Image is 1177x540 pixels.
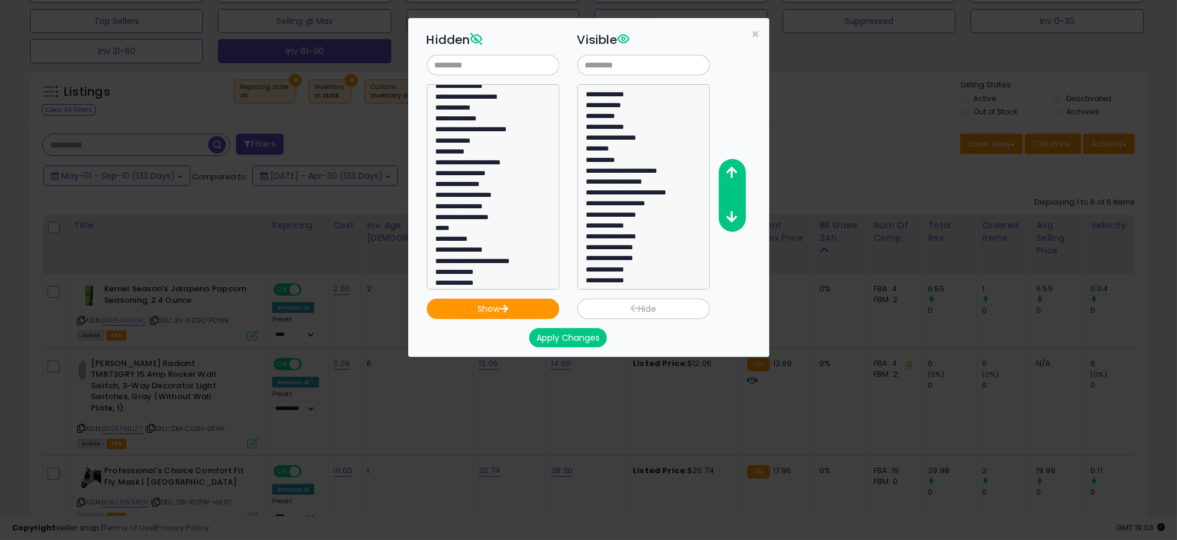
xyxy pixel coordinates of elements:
[427,31,559,49] h3: Hidden
[577,299,710,319] button: Hide
[427,299,559,319] button: Show
[752,25,760,43] span: ×
[529,328,607,347] button: Apply Changes
[577,31,710,49] h3: Visible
